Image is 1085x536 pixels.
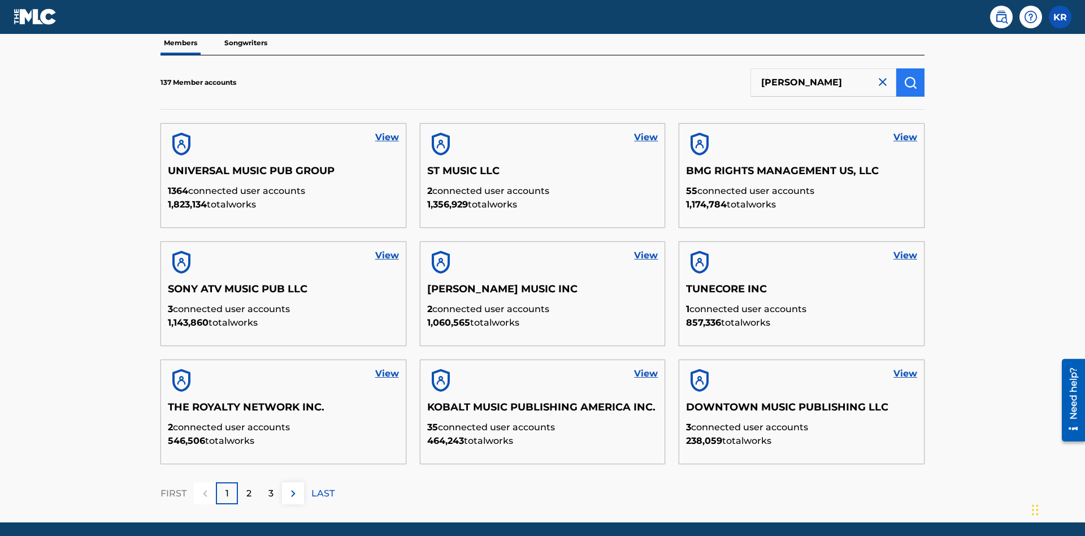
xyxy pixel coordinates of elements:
h5: BMG RIGHTS MANAGEMENT US, LLC [686,165,917,184]
img: help [1024,10,1038,24]
span: 2 [168,422,173,433]
p: FIRST [160,487,186,500]
img: Search Works [904,76,917,89]
p: Members [160,31,201,55]
span: 1,143,860 [168,317,209,328]
div: User Menu [1049,6,1071,28]
p: total works [686,198,917,211]
span: 35 [427,422,438,433]
p: 137 Member accounts [160,77,236,88]
span: 1364 [168,185,188,196]
span: 464,243 [427,435,464,446]
span: 1,823,134 [168,199,207,210]
iframe: Chat Widget [1028,482,1085,536]
span: 1,060,565 [427,317,470,328]
a: View [375,131,399,144]
p: connected user accounts [686,421,917,434]
h5: DOWNTOWN MUSIC PUBLISHING LLC [686,401,917,421]
h5: TUNECORE INC [686,283,917,302]
span: 1,356,929 [427,199,468,210]
img: search [995,10,1008,24]
p: connected user accounts [686,302,917,316]
p: total works [168,434,399,448]
span: 546,506 [168,435,205,446]
h5: KOBALT MUSIC PUBLISHING AMERICA INC. [427,401,658,421]
span: 857,336 [686,317,721,328]
a: View [893,249,917,262]
img: account [427,131,454,158]
span: 238,059 [686,435,722,446]
img: right [287,487,300,500]
input: Search Members [750,68,896,97]
iframe: Resource Center [1053,355,1085,447]
a: View [893,367,917,381]
span: 2 [427,185,432,196]
h5: SONY ATV MUSIC PUB LLC [168,283,399,302]
div: Help [1019,6,1042,28]
p: LAST [311,487,335,500]
img: account [427,249,454,276]
p: connected user accounts [686,184,917,198]
p: 3 [268,487,274,500]
h5: [PERSON_NAME] MUSIC INC [427,283,658,302]
p: total works [686,316,917,330]
p: total works [168,316,399,330]
img: account [168,249,195,276]
a: View [634,249,658,262]
p: total works [427,198,658,211]
p: connected user accounts [427,421,658,434]
img: account [686,367,713,394]
a: View [893,131,917,144]
p: Songwriters [221,31,271,55]
img: account [168,131,195,158]
p: connected user accounts [168,302,399,316]
span: 1 [686,304,689,314]
a: View [375,367,399,381]
img: account [686,249,713,276]
p: total works [427,316,658,330]
p: connected user accounts [427,184,658,198]
h5: UNIVERSAL MUSIC PUB GROUP [168,165,399,184]
p: connected user accounts [427,302,658,316]
p: 1 [225,487,229,500]
a: View [634,131,658,144]
div: Drag [1032,493,1039,527]
a: View [634,367,658,381]
p: 2 [246,487,251,500]
img: account [427,367,454,394]
p: total works [168,198,399,211]
p: connected user accounts [168,421,399,434]
p: connected user accounts [168,184,399,198]
a: View [375,249,399,262]
span: 55 [686,185,697,196]
span: 3 [168,304,173,314]
h5: ST MUSIC LLC [427,165,658,184]
a: Public Search [990,6,1013,28]
span: 3 [686,422,691,433]
p: total works [686,434,917,448]
img: MLC Logo [14,8,57,25]
img: close [876,75,889,89]
p: total works [427,434,658,448]
h5: THE ROYALTY NETWORK INC. [168,401,399,421]
span: 1,174,784 [686,199,727,210]
span: 2 [427,304,432,314]
img: account [686,131,713,158]
img: account [168,367,195,394]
